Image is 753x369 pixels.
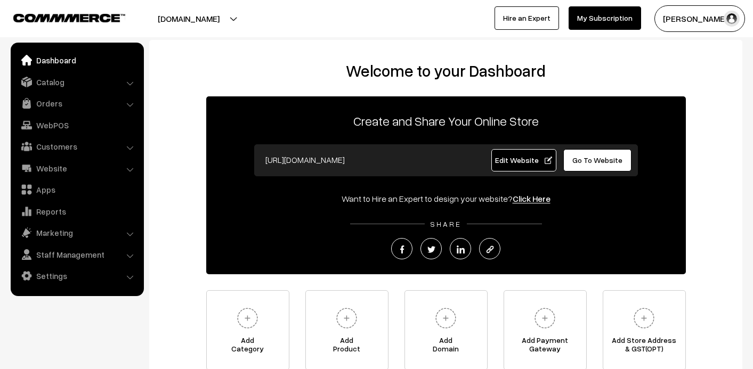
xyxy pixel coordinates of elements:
a: Reports [13,202,140,221]
a: My Subscription [569,6,641,30]
span: Go To Website [572,155,622,165]
h2: Welcome to your Dashboard [160,61,732,80]
a: Apps [13,180,140,199]
a: Go To Website [563,149,632,171]
div: Want to Hire an Expert to design your website? [206,192,686,205]
img: COMMMERCE [13,14,125,22]
span: Add Store Address & GST(OPT) [603,336,685,357]
span: Edit Website [495,155,552,165]
a: Dashboard [13,51,140,70]
a: Staff Management [13,245,140,264]
img: plus.svg [629,304,659,333]
img: plus.svg [530,304,560,333]
a: Orders [13,94,140,113]
span: Add Domain [405,336,487,357]
span: Add Payment Gateway [504,336,586,357]
span: Add Product [306,336,388,357]
img: plus.svg [332,304,361,333]
p: Create and Share Your Online Store [206,111,686,130]
button: [PERSON_NAME]… [654,5,745,32]
a: Edit Website [491,149,556,171]
a: WebPOS [13,116,140,135]
a: Website [13,159,140,178]
img: user [724,11,740,27]
a: Click Here [513,193,550,204]
a: Settings [13,266,140,285]
img: plus.svg [233,304,262,333]
a: Hire an Expert [495,6,559,30]
a: Customers [13,137,140,156]
a: Marketing [13,223,140,242]
button: [DOMAIN_NAME] [120,5,257,32]
img: plus.svg [431,304,460,333]
a: COMMMERCE [13,11,107,23]
span: SHARE [425,219,467,228]
a: Catalog [13,72,140,92]
span: Add Category [207,336,289,357]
